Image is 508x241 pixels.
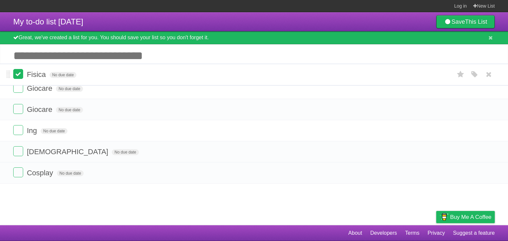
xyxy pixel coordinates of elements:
[27,105,54,114] span: Giocare
[13,83,23,93] label: Done
[348,227,362,239] a: About
[436,15,495,28] a: SaveThis List
[13,69,23,79] label: Done
[440,211,448,223] img: Buy me a coffee
[27,126,39,135] span: Ing
[13,104,23,114] label: Done
[454,69,467,80] label: Star task
[436,211,495,223] a: Buy me a coffee
[405,227,420,239] a: Terms
[13,167,23,177] label: Done
[13,125,23,135] label: Done
[428,227,445,239] a: Privacy
[27,70,47,79] span: Fisica
[450,211,491,223] span: Buy me a coffee
[50,72,76,78] span: No due date
[453,227,495,239] a: Suggest a feature
[465,18,487,25] b: This List
[56,86,83,92] span: No due date
[370,227,397,239] a: Developers
[112,149,139,155] span: No due date
[13,17,83,26] span: My to-do list [DATE]
[27,148,110,156] span: [DEMOGRAPHIC_DATA]
[57,170,84,176] span: No due date
[27,169,55,177] span: Cosplay
[56,107,83,113] span: No due date
[41,128,67,134] span: No due date
[13,146,23,156] label: Done
[27,84,54,92] span: Giocare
